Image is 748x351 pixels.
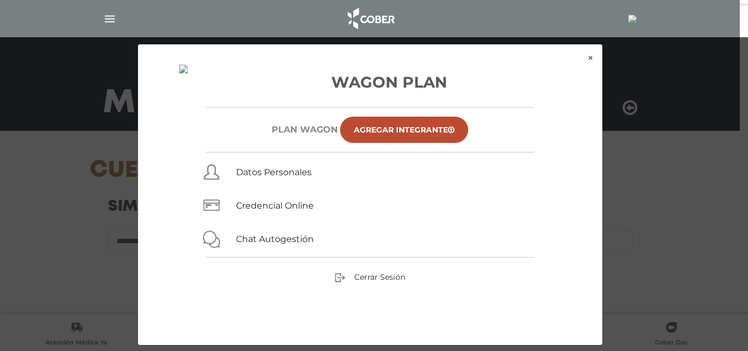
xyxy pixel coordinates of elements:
a: Datos Personales [236,167,312,177]
img: sign-out.png [335,272,346,283]
a: Chat Autogestión [236,234,314,244]
a: Agregar Integrante [340,117,468,143]
h3: Wagon Plan [164,71,576,94]
img: 24613 [628,15,637,24]
img: 24613 [179,65,188,73]
img: logo_cober_home-white.png [342,5,399,32]
img: Cober_menu-lines-white.svg [103,12,117,26]
h6: Plan WAGON [272,124,338,135]
span: Cerrar Sesión [354,272,405,282]
a: Cerrar Sesión [335,272,405,281]
button: × [579,44,602,72]
a: Credencial Online [236,200,314,211]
